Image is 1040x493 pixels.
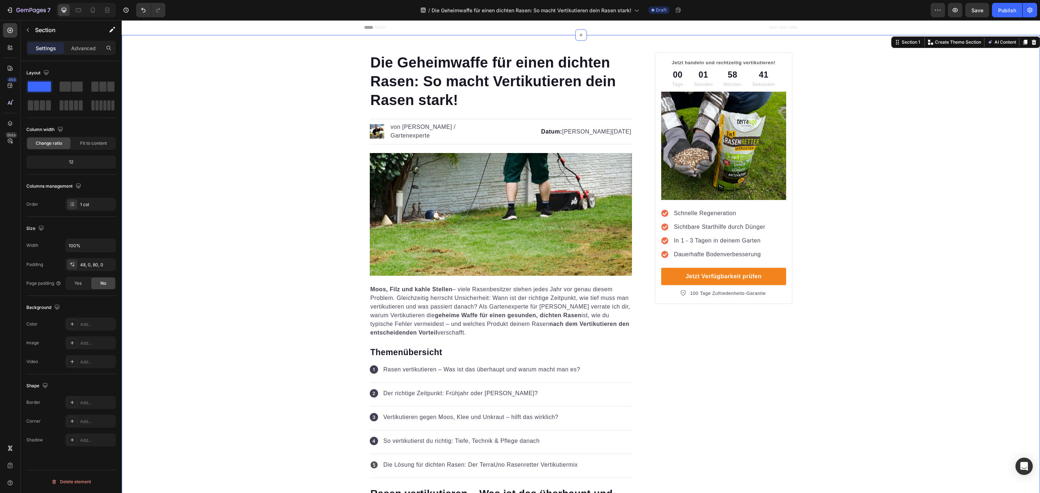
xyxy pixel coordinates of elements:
div: 00 [551,48,562,61]
p: In 1 - 3 Tagen in deinem Garten [552,216,643,225]
div: 12 [28,157,114,167]
div: Background [26,303,61,313]
h1: Die Geheimwaffe für einen dichten Rasen: So macht Vertikutieren dein Rasen stark! [248,32,511,90]
p: – viele Rasenbesitzer stehen jedes Jahr vor genau diesem Problem. Gleichzeitig herrscht Unsicherh... [249,265,510,317]
p: Themenübersicht [249,327,510,338]
div: Open Intercom Messenger [1015,458,1033,475]
button: Save [965,3,989,17]
p: 100 Tage Zufriedenheits-Garantie [568,270,644,277]
div: Page padding [26,280,61,287]
div: 41 [630,48,653,61]
button: Publish [992,3,1022,17]
p: So vertikutierst du richtig: Tiefe, Technik & Pflege danach [262,416,418,425]
p: Vertikutieren gegen Moos, Klee und Unkraut – hilft das wirklich? [262,393,437,401]
p: 7 [47,6,51,14]
p: [PERSON_NAME][DATE] [386,107,510,116]
span: / [428,6,430,14]
p: Dauerhafte Bodenverbesserung [552,230,643,239]
strong: Datum: [420,108,441,114]
div: Order [26,201,38,208]
div: Publish [998,6,1016,14]
iframe: Design area [122,20,1040,493]
p: Create Theme Section [813,19,859,25]
div: Add... [80,340,114,346]
p: Jetzt handeln und rechtzeitig vertikutieren! [540,39,663,46]
div: Add... [80,359,114,365]
p: Tage [551,61,562,68]
input: Auto [66,239,116,252]
strong: Rasen vertikutieren – Was ist das überhaupt und warum macht man es? [249,468,491,492]
div: Add... [80,437,114,444]
p: Settings [36,44,56,52]
div: Image [26,340,39,346]
div: Video [26,358,38,365]
div: Add... [80,400,114,406]
div: Undo/Redo [136,3,165,17]
span: No [100,280,106,287]
span: Fit to content [80,140,107,147]
div: Border [26,399,40,406]
a: Jetzt Verfügbarkeit prüfen [539,248,664,265]
span: Save [971,7,983,13]
button: 7 [3,3,54,17]
button: AI Content [864,18,896,26]
strong: geheime Waffe für einen gesunden, dichten Rasen [313,292,460,298]
span: Yes [74,280,82,287]
p: Section [35,26,94,34]
img: gempages_566148665027069138-29b78c37-601a-41f9-a237-e61dd4028236.jpg [248,133,511,256]
div: Add... [80,321,114,328]
div: Rich Text Editor. Editing area: main [268,102,373,121]
p: Die Lösung für dichten Rasen: Der TerraUno Rasenretter Vertikutiermix [262,440,456,449]
p: Schnelle Regeneration [552,189,643,197]
div: Add... [80,418,114,425]
div: Shadow [26,437,43,443]
div: 450 [7,77,17,83]
p: Der richtige Zeitpunkt: Frühjahr oder [PERSON_NAME]? [262,369,416,378]
span: Die Geheimwaffe für einen dichten Rasen: So macht Vertikutieren dein Rasen stark! [432,6,631,14]
p: Sichtbare Starthilfe durch Dünger [552,202,643,211]
div: Columns management [26,182,83,191]
span: Change ratio [36,140,62,147]
div: Width [26,242,38,249]
div: Layout [26,68,51,78]
strong: Moos, Filz und kahle Stellen [249,266,331,272]
div: Padding [26,261,43,268]
div: Shape [26,381,49,391]
img: gempages_566148665027069138-328080b7-48b3-4ee6-87f2-cf0899a03de8.jpg [539,71,664,180]
img: gempages_566148665027069138-ac82ffba-fad9-42e7-9403-4ea29c76a406.jpg [248,104,263,118]
span: Draft [656,7,667,13]
div: Beta [5,132,17,138]
p: Advanced [71,44,96,52]
p: Stunden [572,61,591,68]
div: 48, 0, 80, 0 [80,262,114,268]
div: Column width [26,125,65,135]
div: Delete element [51,477,91,486]
div: 58 [602,48,620,61]
div: Corner [26,418,41,424]
button: Delete element [26,476,116,488]
div: 01 [572,48,591,61]
p: Minuten [602,61,620,68]
p: Jetzt Verfügbarkeit prüfen [564,252,640,261]
div: Color [26,321,38,327]
p: Rasen vertikutieren – Was ist das überhaupt und warum macht man es? [262,345,459,354]
div: 1 col [80,201,114,208]
p: von [PERSON_NAME] / Gartenexperte [269,102,373,120]
p: Sekunden [630,61,653,68]
div: Size [26,224,45,234]
div: Section 1 [779,19,800,25]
